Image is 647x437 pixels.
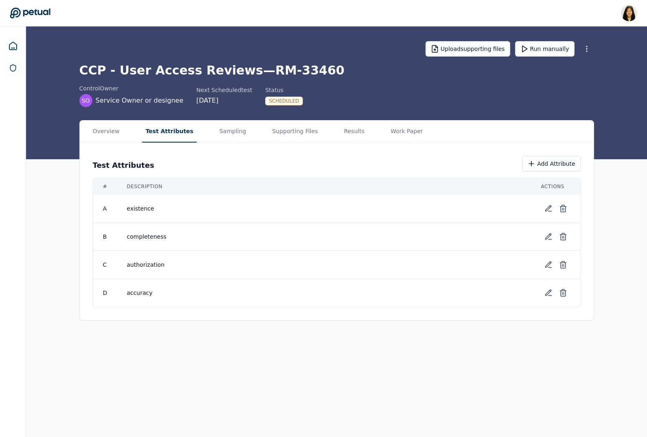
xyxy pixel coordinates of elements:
img: Renee Park [621,5,637,21]
button: Add Attribute [522,156,580,171]
span: SO [82,97,90,105]
div: Scheduled [265,97,303,105]
th: Description [117,178,531,195]
button: Delete test attribute [556,257,570,272]
button: Sampling [216,121,250,143]
span: C [103,261,107,268]
span: Service Owner or designee [96,96,184,105]
div: Status [265,86,303,94]
div: control Owner [79,84,184,92]
th: Actions [531,178,580,195]
button: Edit test attribute [541,229,556,244]
button: Results [341,121,368,143]
button: More Options [579,42,594,56]
button: Run manually [515,41,575,57]
button: Delete test attribute [556,229,570,244]
button: Supporting Files [269,121,321,143]
div: [DATE] [196,96,252,105]
span: A [103,205,107,212]
button: Delete test attribute [556,285,570,300]
span: existence [127,204,521,213]
button: Overview [90,121,123,143]
span: accuracy [127,289,521,297]
button: Delete test attribute [556,201,570,216]
button: Work Paper [387,121,426,143]
a: Go to Dashboard [10,7,50,19]
button: Test Attributes [142,121,197,143]
button: Edit test attribute [541,257,556,272]
span: authorization [127,261,521,269]
button: Edit test attribute [541,285,556,300]
h3: Test Attributes [93,160,154,171]
button: Uploadsupporting files [425,41,510,57]
span: D [103,290,107,296]
span: B [103,233,107,240]
a: Dashboard [3,36,23,56]
span: completeness [127,233,521,241]
button: Edit test attribute [541,201,556,216]
h1: CCP - User Access Reviews — RM-33460 [79,63,594,78]
th: # [93,178,117,195]
div: Next Scheduled test [196,86,252,94]
a: SOC 1 Reports [4,59,22,77]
